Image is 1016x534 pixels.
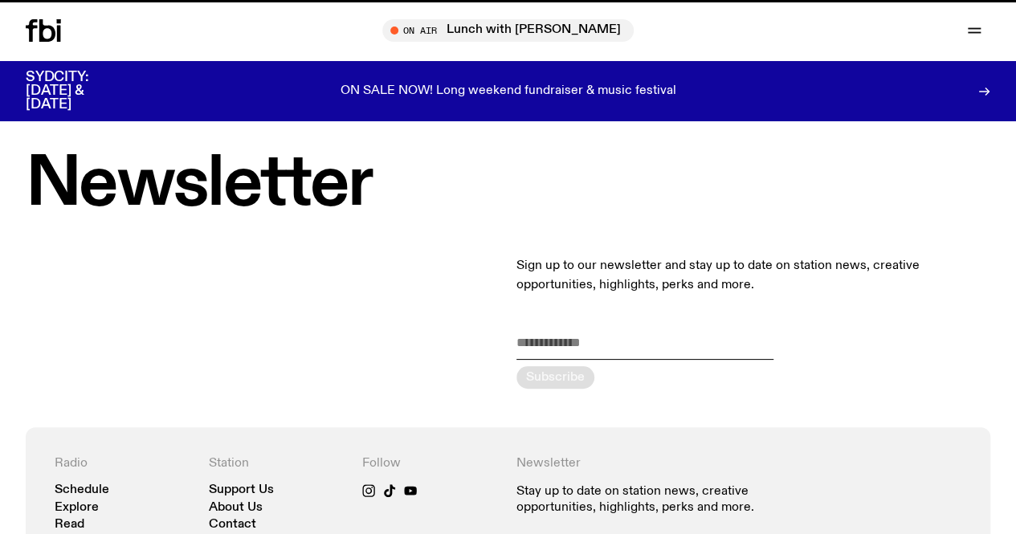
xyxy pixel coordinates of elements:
h4: Radio [55,456,193,471]
p: Stay up to date on station news, creative opportunities, highlights, perks and more. [516,484,808,515]
p: Sign up to our newsletter and stay up to date on station news, creative opportunities, highlights... [516,256,991,295]
a: Support Us [209,484,274,496]
h4: Station [209,456,347,471]
p: ON SALE NOW! Long weekend fundraiser & music festival [341,84,676,99]
h1: Newsletter [26,153,990,218]
h4: Follow [362,456,500,471]
a: Contact [209,519,256,531]
h4: Newsletter [516,456,808,471]
a: About Us [209,502,263,514]
a: Read [55,519,84,531]
a: Schedule [55,484,109,496]
a: Explore [55,502,99,514]
button: On AirLunch with [PERSON_NAME] [382,19,634,42]
button: Subscribe [516,366,594,389]
h3: SYDCITY: [DATE] & [DATE] [26,71,129,112]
